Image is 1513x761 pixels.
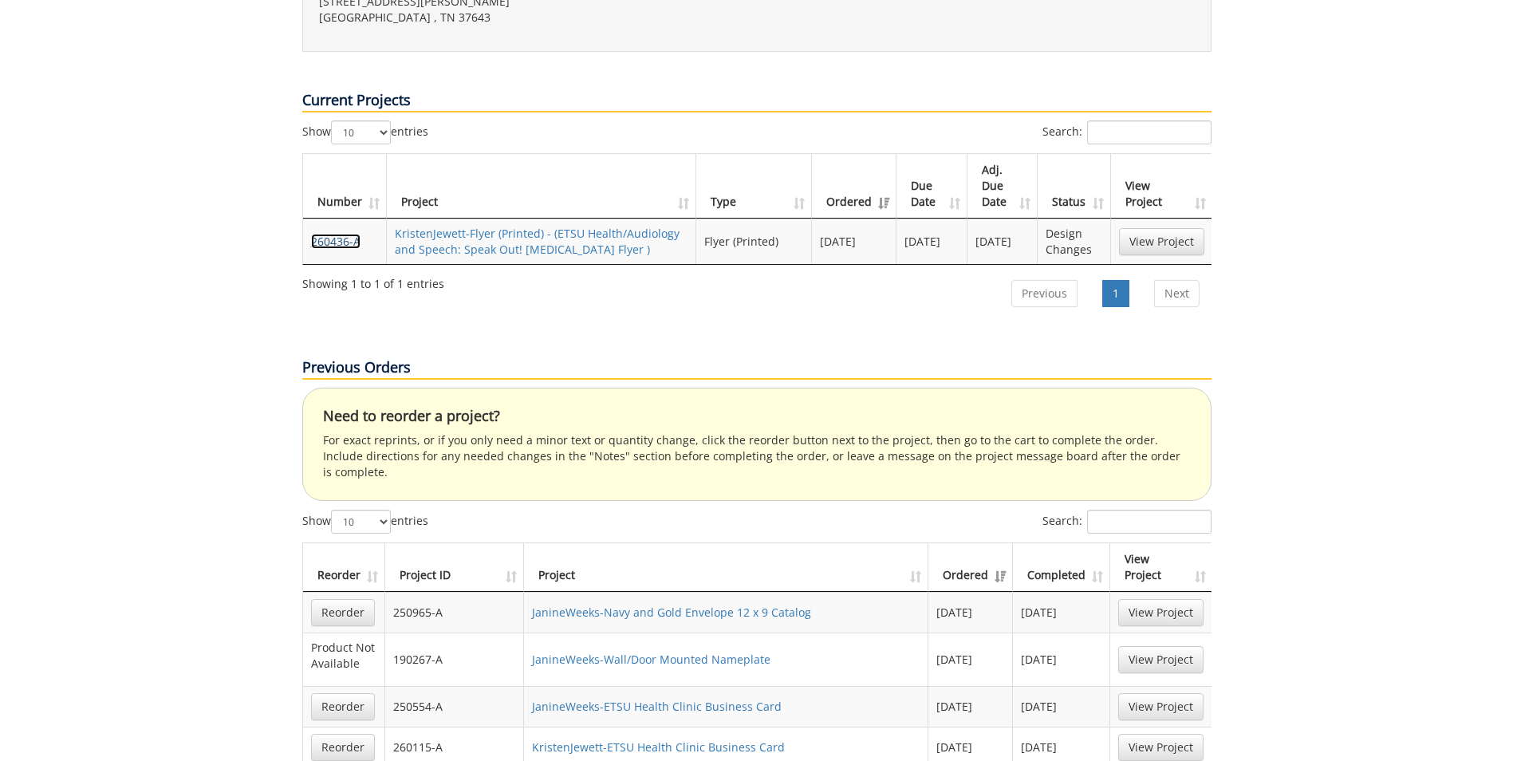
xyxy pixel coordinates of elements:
th: Project ID: activate to sort column ascending [385,543,525,592]
td: [DATE] [928,633,1013,686]
a: KristenJewett-Flyer (Printed) - (ETSU Health/Audiology and Speech: Speak Out! [MEDICAL_DATA] Flyer ) [395,226,680,257]
a: JanineWeeks-Wall/Door Mounted Nameplate [532,652,770,667]
th: Ordered: activate to sort column ascending [928,543,1013,592]
label: Show entries [302,120,428,144]
p: Current Projects [302,90,1212,112]
p: Product Not Available [311,640,376,672]
th: Project: activate to sort column ascending [524,543,928,592]
input: Search: [1087,120,1212,144]
a: JanineWeeks-ETSU Health Clinic Business Card [532,699,782,714]
td: 190267-A [385,633,525,686]
th: Project: activate to sort column ascending [387,154,697,219]
td: Flyer (Printed) [696,219,812,264]
a: 1 [1102,280,1129,307]
a: 260436-A [311,234,361,249]
td: [DATE] [967,219,1038,264]
th: Number: activate to sort column ascending [303,154,387,219]
select: Showentries [331,510,391,534]
th: Due Date: activate to sort column ascending [896,154,967,219]
a: Reorder [311,599,375,626]
td: [DATE] [812,219,896,264]
input: Search: [1087,510,1212,534]
td: [DATE] [928,686,1013,727]
a: View Project [1118,646,1204,673]
p: For exact reprints, or if you only need a minor text or quantity change, click the reorder button... [323,432,1191,480]
label: Search: [1042,510,1212,534]
th: Adj. Due Date: activate to sort column ascending [967,154,1038,219]
a: View Project [1118,693,1204,720]
a: Reorder [311,693,375,720]
div: Showing 1 to 1 of 1 entries [302,270,444,292]
h4: Need to reorder a project? [323,408,1191,424]
a: Reorder [311,734,375,761]
a: JanineWeeks-Navy and Gold Envelope 12 x 9 Catalog [532,605,811,620]
th: Status: activate to sort column ascending [1038,154,1110,219]
th: View Project: activate to sort column ascending [1111,154,1212,219]
p: Previous Orders [302,357,1212,380]
a: KristenJewett-ETSU Health Clinic Business Card [532,739,785,755]
p: [GEOGRAPHIC_DATA] , TN 37643 [319,10,745,26]
td: Design Changes [1038,219,1110,264]
th: Completed: activate to sort column ascending [1013,543,1110,592]
th: View Project: activate to sort column ascending [1110,543,1212,592]
label: Search: [1042,120,1212,144]
select: Showentries [331,120,391,144]
td: 250965-A [385,592,525,633]
td: [DATE] [1013,592,1110,633]
a: View Project [1118,734,1204,761]
a: Next [1154,280,1200,307]
td: [DATE] [896,219,967,264]
td: [DATE] [928,592,1013,633]
th: Reorder: activate to sort column ascending [303,543,385,592]
th: Ordered: activate to sort column ascending [812,154,896,219]
a: View Project [1118,599,1204,626]
td: [DATE] [1013,686,1110,727]
a: View Project [1119,228,1204,255]
td: 250554-A [385,686,525,727]
th: Type: activate to sort column ascending [696,154,812,219]
label: Show entries [302,510,428,534]
a: Previous [1011,280,1078,307]
td: [DATE] [1013,633,1110,686]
